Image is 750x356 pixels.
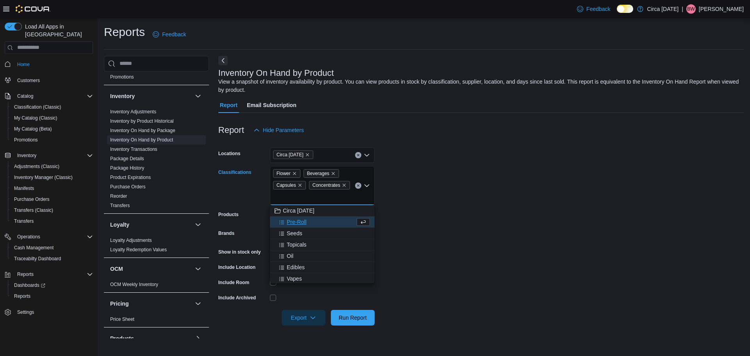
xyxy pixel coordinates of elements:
span: Reports [14,270,93,279]
span: My Catalog (Beta) [14,126,52,132]
span: Traceabilty Dashboard [11,254,93,263]
label: Include Archived [218,295,256,301]
button: Cash Management [8,242,96,253]
button: Remove Concentrates from selection in this group [342,183,346,188]
a: Package Details [110,156,144,161]
a: Transfers [11,216,37,226]
button: Pricing [193,299,203,308]
a: Package History [110,165,144,171]
button: Export [282,310,325,326]
span: Inventory Transactions [110,146,157,152]
a: Classification (Classic) [11,102,64,112]
button: Traceabilty Dashboard [8,253,96,264]
span: My Catalog (Classic) [11,113,93,123]
a: Inventory Adjustments [110,109,156,114]
button: Inventory [193,91,203,101]
span: Price Sheet [110,316,134,322]
h3: OCM [110,265,123,273]
span: Hide Parameters [263,126,304,134]
span: Promotions [110,74,134,80]
a: Customers [14,76,43,85]
span: Catalog [14,91,93,101]
span: Feedback [586,5,610,13]
span: Traceabilty Dashboard [14,256,61,262]
button: Pre-Roll [270,216,375,228]
span: Seeds [287,229,302,237]
button: Run Report [331,310,375,326]
span: Inventory On Hand by Package [110,127,175,134]
a: Dashboards [8,280,96,291]
span: Transfers (Classic) [11,206,93,215]
span: Inventory [17,152,36,159]
span: Cash Management [11,243,93,252]
span: Dashboards [14,282,45,288]
button: Next [218,56,228,65]
span: Vapes [287,275,302,283]
a: Promotions [11,135,41,145]
span: Pre-Roll [287,218,307,226]
a: Inventory On Hand by Package [110,128,175,133]
span: Manifests [11,184,93,193]
a: Dashboards [11,281,48,290]
span: Reports [11,292,93,301]
span: OCM Weekly Inventory [110,281,158,288]
p: | [682,4,683,14]
span: Circa [DATE] [283,207,314,215]
button: Remove Flower from selection in this group [292,171,297,176]
span: Topicals [287,241,307,249]
span: Circa 1818 [273,150,313,159]
label: Show in stock only [218,249,261,255]
button: Customers [2,75,96,86]
a: My Catalog (Beta) [11,124,55,134]
span: Customers [14,75,93,85]
button: Home [2,59,96,70]
span: Transfers [110,202,130,209]
span: Run Report [339,314,367,322]
span: Home [14,59,93,69]
a: Loyalty Adjustments [110,238,152,243]
a: Loyalty Redemption Values [110,247,167,252]
h3: Inventory [110,92,135,100]
button: Transfers (Classic) [8,205,96,216]
span: Reports [14,293,30,299]
input: Dark Mode [617,5,633,13]
a: Feedback [574,1,613,17]
span: Dashboards [11,281,93,290]
button: Clear input [355,182,361,189]
span: Settings [17,309,34,315]
span: Classification (Classic) [14,104,61,110]
span: Beverages [307,170,329,177]
span: Beverages [304,169,339,178]
a: Traceabilty Dashboard [11,254,64,263]
button: Reports [14,270,37,279]
span: Operations [14,232,93,242]
span: Report [220,97,237,113]
a: Reports [11,292,34,301]
span: Transfers [11,216,93,226]
span: Reorder [110,193,127,199]
span: Inventory On Hand by Product [110,137,173,143]
button: Inventory [110,92,192,100]
button: Remove Capsules from selection in this group [298,183,302,188]
span: Adjustments (Classic) [11,162,93,171]
p: [PERSON_NAME] [699,4,744,14]
button: OCM [193,264,203,274]
a: OCM Weekly Inventory [110,282,158,287]
button: Products [110,335,192,342]
button: Reports [2,269,96,280]
p: Circa [DATE] [647,4,679,14]
span: Email Subscription [247,97,296,113]
div: Loyalty [104,236,209,258]
h3: Products [110,335,134,342]
span: My Catalog (Beta) [11,124,93,134]
a: Settings [14,308,37,317]
span: Export [286,310,321,326]
div: Inventory [104,107,209,213]
span: Promotions [14,137,38,143]
button: Inventory [14,151,39,160]
span: Inventory by Product Historical [110,118,174,124]
button: Operations [14,232,43,242]
span: Adjustments (Classic) [14,163,59,170]
h3: Loyalty [110,221,129,229]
